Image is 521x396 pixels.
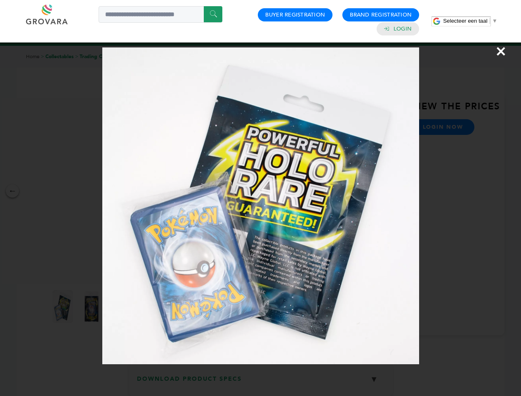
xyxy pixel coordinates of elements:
[350,11,412,19] a: Brand Registration
[99,6,222,23] input: Search a product or brand...
[490,18,490,24] span: ​
[443,18,497,24] a: Selecteer een taal​
[394,25,412,33] a: Login
[492,18,497,24] span: ▼
[265,11,325,19] a: Buyer Registration
[495,40,507,63] span: ×
[443,18,487,24] span: Selecteer een taal
[102,47,419,364] img: Image Preview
